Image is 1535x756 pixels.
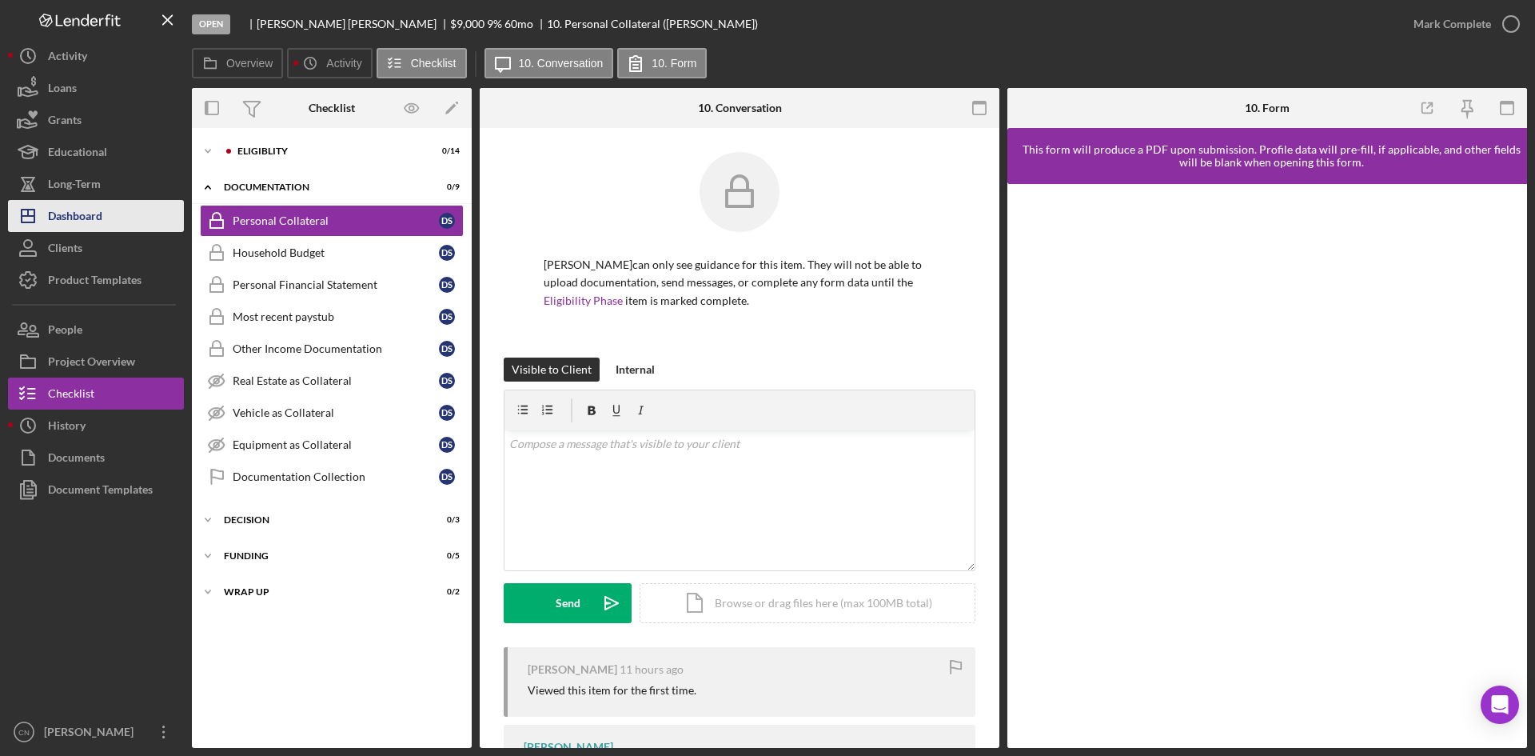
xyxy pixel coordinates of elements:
[439,469,455,485] div: D S
[233,406,439,419] div: Vehicle as Collateral
[200,333,464,365] a: Other Income DocumentationDS
[18,728,30,737] text: CN
[528,684,696,697] div: Viewed this item for the first time.
[1397,8,1527,40] button: Mark Complete
[556,583,580,623] div: Send
[439,373,455,389] div: D S
[547,18,758,30] div: 10. Personal Collateral ([PERSON_NAME])
[698,102,782,114] div: 10. Conversation
[1481,686,1519,724] div: Open Intercom Messenger
[377,48,467,78] button: Checklist
[1245,102,1290,114] div: 10. Form
[200,461,464,493] a: Documentation CollectionDS
[528,663,617,676] div: [PERSON_NAME]
[439,437,455,453] div: D S
[224,182,420,192] div: Documentation
[439,405,455,421] div: D S
[431,551,460,561] div: 0 / 5
[200,269,464,301] a: Personal Financial StatementDS
[233,342,439,355] div: Other Income Documentation
[431,587,460,597] div: 0 / 2
[224,587,420,597] div: Wrap up
[287,48,372,78] button: Activity
[257,18,450,30] div: [PERSON_NAME] [PERSON_NAME]
[233,374,439,387] div: Real Estate as Collateral
[620,663,684,676] time: 2025-10-09 02:31
[200,429,464,461] a: Equipment as CollateralDS
[439,341,455,357] div: D S
[439,213,455,229] div: D S
[8,716,184,748] button: CN[PERSON_NAME]
[233,438,439,451] div: Equipment as Collateral
[200,301,464,333] a: Most recent paystubDS
[431,146,460,156] div: 0 / 14
[224,551,420,561] div: Funding
[617,48,707,78] button: 10. Form
[544,294,623,307] a: Eligibility Phase
[504,583,632,623] button: Send
[519,57,604,70] label: 10. Conversation
[226,57,273,70] label: Overview
[544,256,935,310] p: [PERSON_NAME] can only see guidance for this item. They will not be able to upload documentation,...
[200,397,464,429] a: Vehicle as CollateralDS
[224,515,420,525] div: Decision
[512,358,592,382] div: Visible to Client
[524,741,613,754] div: [PERSON_NAME]
[484,48,614,78] button: 10. Conversation
[1023,200,1513,732] iframe: Lenderfit form
[200,205,464,237] a: Personal CollateralDS
[192,48,283,78] button: Overview
[439,277,455,293] div: D S
[439,245,455,261] div: D S
[326,57,361,70] label: Activity
[309,102,355,114] div: Checklist
[233,246,439,259] div: Household Budget
[233,470,439,483] div: Documentation Collection
[504,358,600,382] button: Visible to Client
[40,716,144,752] div: [PERSON_NAME]
[1015,143,1527,169] div: This form will produce a PDF upon submission. Profile data will pre-fill, if applicable, and othe...
[237,146,420,156] div: Eligiblity
[192,14,230,34] div: Open
[431,182,460,192] div: 0 / 9
[608,358,663,382] button: Internal
[233,310,439,323] div: Most recent paystub
[487,18,502,30] div: 9 %
[200,365,464,397] a: Real Estate as CollateralDS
